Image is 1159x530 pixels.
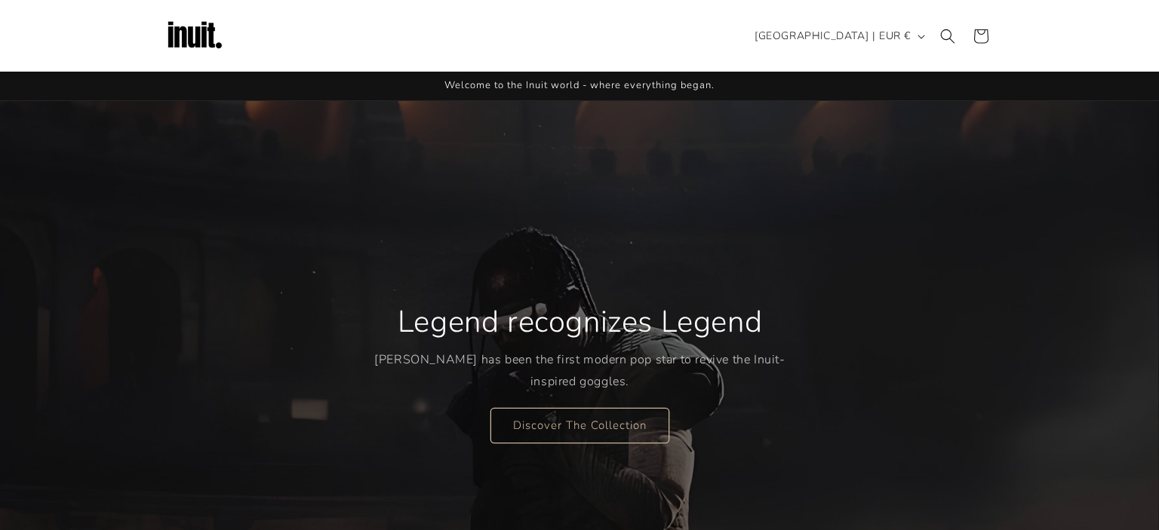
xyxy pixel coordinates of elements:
[931,20,964,53] summary: Search
[755,28,911,44] span: [GEOGRAPHIC_DATA] | EUR €
[397,302,761,342] h2: Legend recognizes Legend
[490,407,669,443] a: Discover The Collection
[374,349,785,393] p: [PERSON_NAME] has been the first modern pop star to revive the Inuit-inspired goggles.
[746,22,931,51] button: [GEOGRAPHIC_DATA] | EUR €
[444,78,715,92] span: Welcome to the Inuit world - where everything began.
[164,72,995,100] div: Announcement
[164,6,225,66] img: Inuit Logo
